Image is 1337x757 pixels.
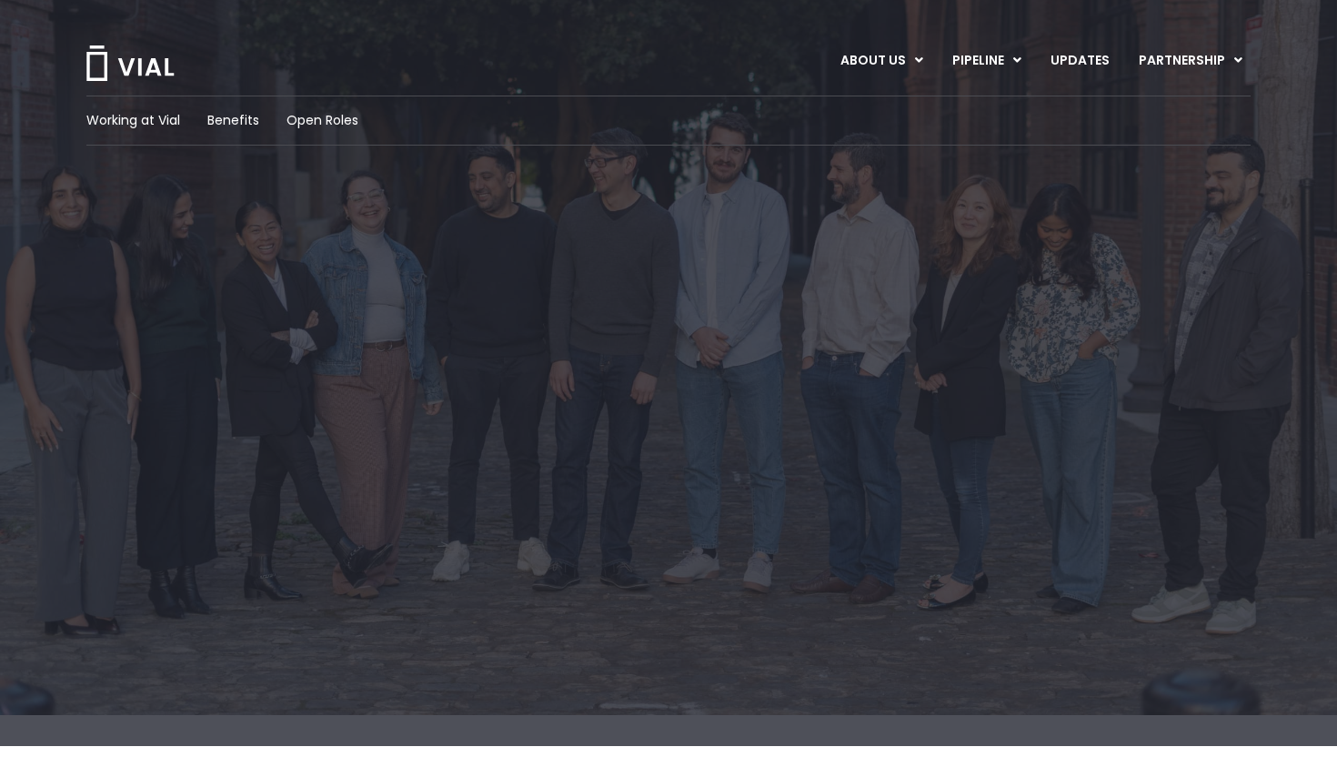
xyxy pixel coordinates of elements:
[286,111,358,130] a: Open Roles
[1036,45,1123,76] a: UPDATES
[207,111,259,130] a: Benefits
[826,45,937,76] a: ABOUT USMenu Toggle
[85,45,176,81] img: Vial Logo
[1124,45,1257,76] a: PARTNERSHIPMenu Toggle
[86,111,180,130] a: Working at Vial
[938,45,1035,76] a: PIPELINEMenu Toggle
